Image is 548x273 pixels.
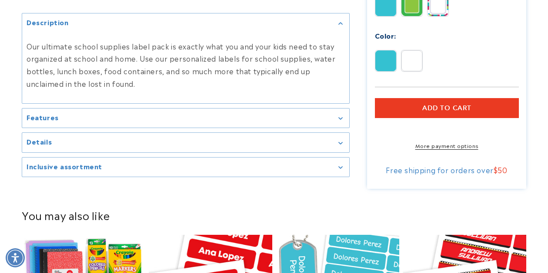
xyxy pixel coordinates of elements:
[22,109,349,128] summary: Features
[375,50,396,71] img: Teal
[498,164,507,175] span: 50
[375,98,519,118] button: Add to cart
[375,141,519,149] a: More payment options
[27,18,69,26] h2: Description
[6,248,25,267] div: Accessibility Menu
[22,133,349,152] summary: Details
[27,162,102,171] h2: Inclusive assortment
[27,40,345,90] p: Our ultimate school supplies label pack is exactly what you and your kids need to stay organized ...
[422,104,471,112] span: Add to cart
[22,13,349,33] summary: Description
[27,113,59,122] h2: Features
[22,208,526,222] h2: You may also like
[22,158,349,177] summary: Inclusive assortment
[375,30,397,40] label: Color:
[375,165,519,174] div: Free shipping for orders over
[22,13,350,177] media-gallery: Gallery Viewer
[494,164,498,175] span: $
[401,50,422,71] img: White
[27,137,52,146] h2: Details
